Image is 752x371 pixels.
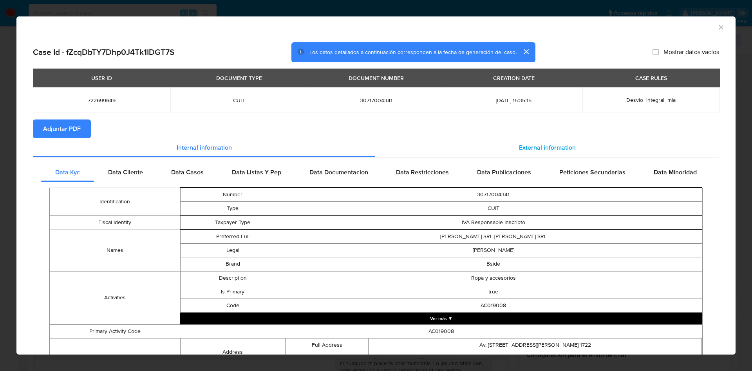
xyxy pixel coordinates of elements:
[50,324,180,338] td: Primary Activity Code
[181,230,285,243] td: Preferred Full
[181,257,285,271] td: Brand
[285,243,702,257] td: [PERSON_NAME]
[171,168,204,177] span: Data Casos
[43,120,81,138] span: Adjuntar PDF
[180,97,298,104] span: CUIT
[181,201,285,215] td: Type
[181,299,285,312] td: Code
[477,168,531,177] span: Data Publicaciones
[33,119,91,138] button: Adjuntar PDF
[180,313,702,324] button: Expand array
[285,201,702,215] td: CUIT
[285,188,702,201] td: 30717004341
[181,338,285,366] td: Address
[285,338,369,352] td: Full Address
[517,42,535,61] button: cerrar
[87,71,117,85] div: USER ID
[50,271,180,324] td: Activities
[181,271,285,285] td: Description
[369,338,702,352] td: Av. [STREET_ADDRESS][PERSON_NAME] 1722
[717,24,724,31] button: Cerrar ventana
[41,163,711,182] div: Detailed internal info
[525,355,545,362] a: Visit link
[454,97,573,104] span: [DATE] 15:35:15
[663,48,719,56] span: Mostrar datos vacíos
[181,188,285,201] td: Number
[317,97,436,104] span: 30717004341
[396,168,449,177] span: Data Restricciones
[519,143,576,152] span: External information
[42,97,161,104] span: 722699649
[285,257,702,271] td: Bside
[33,138,719,157] div: Detailed info
[181,243,285,257] td: Legal
[654,168,697,177] span: Data Minoridad
[285,215,702,229] td: IVA Responsable Inscripto
[285,352,369,366] td: Gmaps Link
[50,215,180,230] td: Fiscal Identity
[285,271,702,285] td: Ropa y accesorios
[232,168,281,177] span: Data Listas Y Pep
[33,47,174,57] h2: Case Id - fZcqDbTY7Dhp0J4Tk1IDGT7S
[211,71,267,85] div: DOCUMENT TYPE
[16,16,736,355] div: closure-recommendation-modal
[108,168,143,177] span: Data Cliente
[55,168,80,177] span: Data Kyc
[181,215,285,229] td: Taxpayer Type
[285,285,702,299] td: true
[50,188,180,215] td: Identification
[631,71,672,85] div: CASE RULES
[309,48,517,56] span: Los datos detallados a continuación corresponden a la fecha de generación del caso.
[309,168,368,177] span: Data Documentacion
[180,324,703,338] td: AC019008
[181,285,285,299] td: Is Primary
[177,143,232,152] span: Internal information
[626,96,676,104] span: Desvio_integral_mla
[559,168,625,177] span: Peticiones Secundarias
[653,49,659,55] input: Mostrar datos vacíos
[285,230,702,243] td: [PERSON_NAME] SRL [PERSON_NAME] SRL
[285,299,702,312] td: AC019008
[488,71,539,85] div: CREATION DATE
[344,71,409,85] div: DOCUMENT NUMBER
[50,230,180,271] td: Names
